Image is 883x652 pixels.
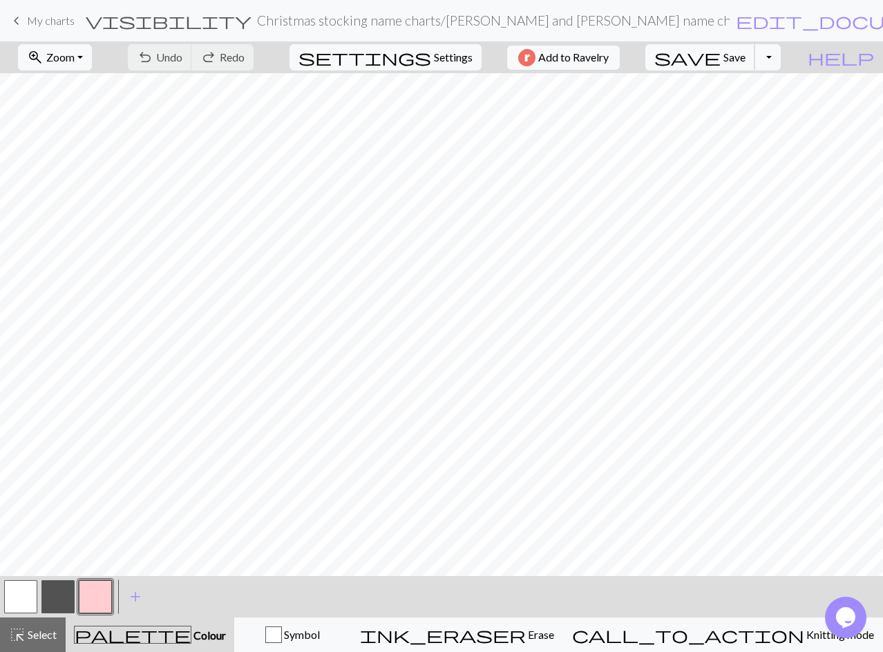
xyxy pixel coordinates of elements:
span: Save [723,50,746,64]
span: Colour [191,629,226,642]
button: Save [645,44,755,70]
span: save [654,48,721,67]
iframe: chat widget [825,597,869,638]
span: Erase [526,628,554,641]
span: Symbol [282,628,320,641]
span: palette [75,625,191,644]
button: Erase [351,617,563,652]
span: Zoom [46,50,75,64]
span: settings [298,48,431,67]
span: keyboard_arrow_left [8,11,25,30]
span: visibility [86,11,251,30]
i: Settings [298,49,431,66]
span: highlight_alt [9,625,26,644]
span: call_to_action [572,625,804,644]
button: Colour [66,617,234,652]
button: Add to Ravelry [507,46,620,70]
button: Zoom [18,44,92,70]
span: Knitting mode [804,628,874,641]
span: Add to Ravelry [538,49,609,66]
span: help [808,48,874,67]
button: Symbol [234,617,351,652]
span: Select [26,628,57,641]
span: My charts [27,14,75,27]
img: Ravelry [518,49,535,66]
button: Knitting mode [563,617,883,652]
span: ink_eraser [360,625,526,644]
h2: Christmas stocking name charts / [PERSON_NAME] and [PERSON_NAME] name chart [257,12,730,28]
span: Settings [434,49,473,66]
a: My charts [8,9,75,32]
span: add [127,587,144,606]
button: SettingsSettings [289,44,482,70]
span: zoom_in [27,48,44,67]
